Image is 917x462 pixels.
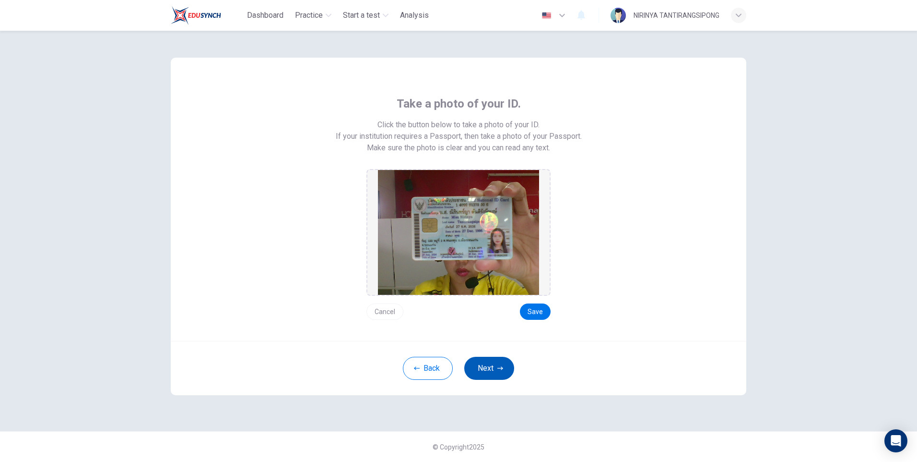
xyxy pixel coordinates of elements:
span: Dashboard [247,10,283,21]
button: Practice [291,7,335,24]
img: en [541,12,553,19]
button: Next [464,357,514,380]
span: Take a photo of your ID. [397,96,521,111]
div: NIRINYA TANTIRANGSIPONG [634,10,719,21]
span: Analysis [400,10,429,21]
span: Click the button below to take a photo of your ID. If your institution requires a Passport, then ... [336,119,582,142]
img: Train Test logo [171,6,221,25]
button: Back [403,357,453,380]
div: Open Intercom Messenger [884,429,907,452]
a: Train Test logo [171,6,243,25]
span: Start a test [343,10,380,21]
button: Analysis [396,7,433,24]
span: © Copyright 2025 [433,443,484,451]
img: preview screemshot [378,170,539,295]
span: Practice [295,10,323,21]
button: Start a test [339,7,392,24]
img: Profile picture [611,8,626,23]
button: Save [520,304,551,320]
span: Make sure the photo is clear and you can read any text. [367,142,550,154]
button: Cancel [366,304,403,320]
button: Dashboard [243,7,287,24]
